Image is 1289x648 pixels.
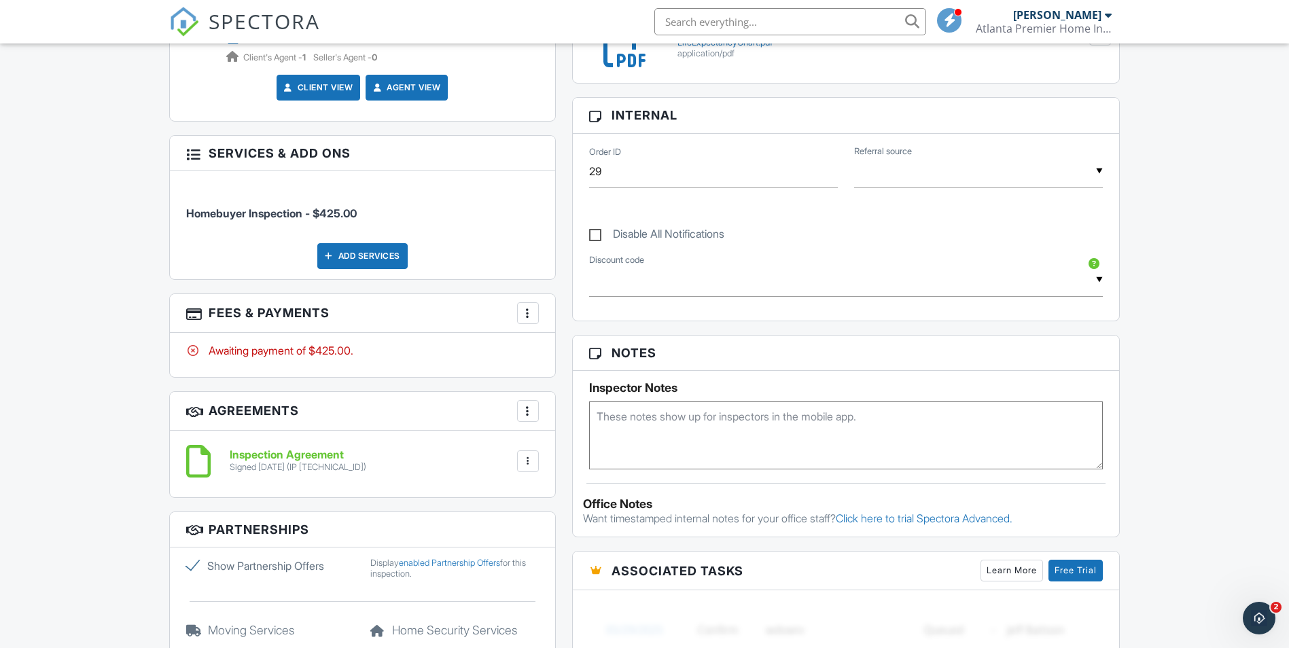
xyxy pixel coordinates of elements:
span: Client's Agent - [243,52,308,62]
span: Associated Tasks [612,562,743,580]
div: Office Notes [583,497,1110,511]
li: Service: Homebuyer Inspection [186,181,539,232]
div: Signed [DATE] (IP [TECHNICAL_ID]) [230,462,366,473]
strong: 1 [302,52,306,62]
input: Search everything... [654,8,926,35]
h3: Internal [573,98,1120,133]
div: application/pdf [677,48,1103,59]
h5: Moving Services [186,624,355,637]
a: SPECTORA [169,18,320,47]
a: Inspection Agreement Signed [DATE] (IP [TECHNICAL_ID]) [230,449,366,473]
a: Agent View [370,81,440,94]
span: SPECTORA [209,7,320,35]
label: Referral source [854,145,912,158]
img: The Best Home Inspection Software - Spectora [169,7,199,37]
a: Client View [281,81,353,94]
h5: Inspector Notes [589,381,1103,395]
div: Awaiting payment of $425.00. [186,343,539,358]
iframe: Intercom live chat [1243,602,1275,634]
h3: Services & Add ons [170,136,555,171]
a: Free Trial [1048,560,1103,581]
a: Click here to trial Spectora Advanced. [836,511,1012,525]
a: enabled Partnership Offers [399,558,500,568]
h3: Partnerships [170,512,555,547]
h3: Notes [573,336,1120,371]
div: Display for this inspection. [370,558,539,579]
strong: 0 [372,52,377,62]
h5: Home Security Services [370,624,539,637]
label: Disable All Notifications [589,228,724,245]
a: Learn More [981,560,1043,581]
span: Seller's Agent - [313,52,377,62]
h3: Fees & Payments [170,294,555,333]
span: Homebuyer Inspection - $425.00 [186,206,357,220]
label: Show Partnership Offers [186,558,355,574]
span: 2 [1271,602,1282,613]
h6: Inspection Agreement [230,449,366,461]
p: Want timestamped internal notes for your office staff? [583,511,1110,526]
label: Discount code [589,254,644,266]
h3: Agreements [170,392,555,431]
div: [PERSON_NAME] [1013,8,1101,22]
div: Add Services [317,243,408,269]
label: Order ID [589,146,621,158]
div: Atlanta Premier Home Inspections [976,22,1112,35]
